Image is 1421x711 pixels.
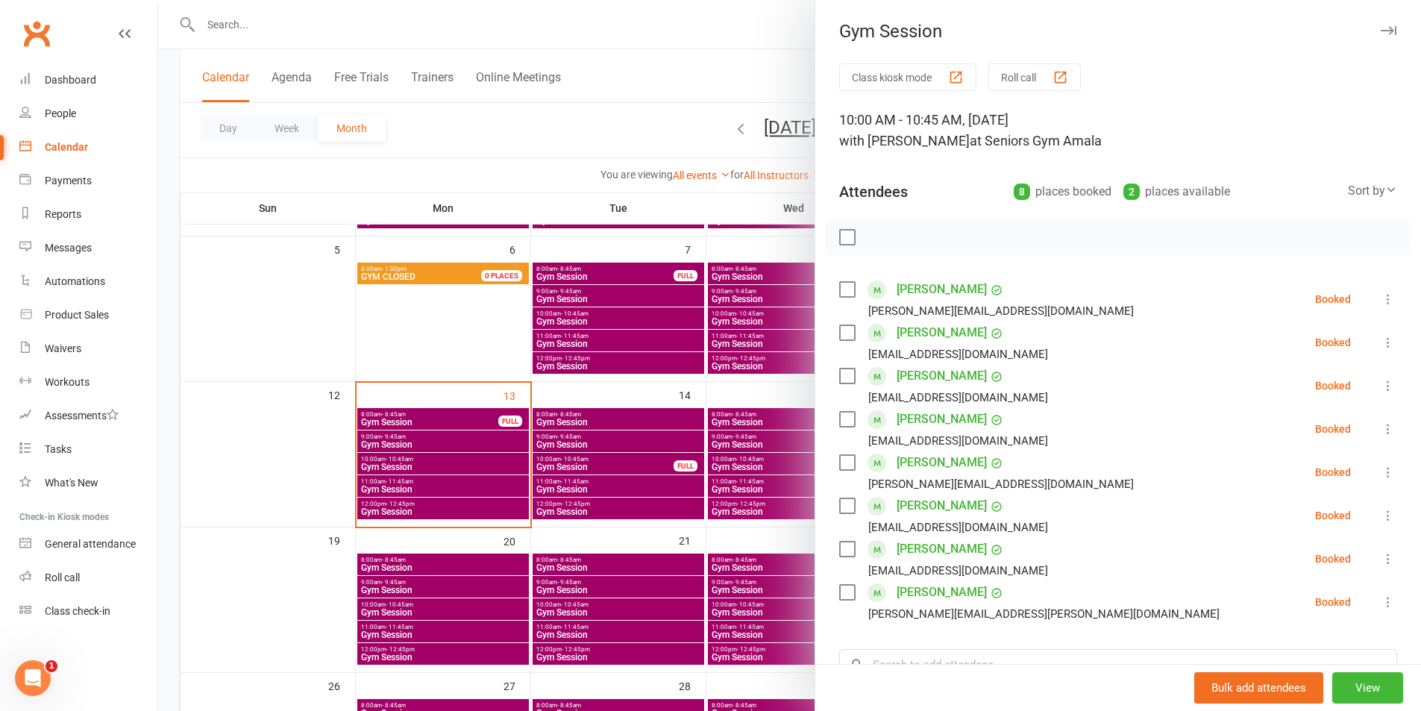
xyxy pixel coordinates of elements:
div: Class check-in [45,605,110,617]
div: Waivers [45,342,81,354]
div: Booked [1315,294,1351,304]
div: places available [1123,181,1230,202]
div: Booked [1315,380,1351,391]
div: [EMAIL_ADDRESS][DOMAIN_NAME] [868,431,1048,451]
div: Payments [45,175,92,187]
div: Reports [45,208,81,220]
a: [PERSON_NAME] [897,278,987,301]
div: [EMAIL_ADDRESS][DOMAIN_NAME] [868,561,1048,580]
a: Tasks [19,433,157,466]
div: [EMAIL_ADDRESS][DOMAIN_NAME] [868,518,1048,537]
div: [PERSON_NAME][EMAIL_ADDRESS][PERSON_NAME][DOMAIN_NAME] [868,604,1220,624]
iframe: Intercom live chat [15,660,51,696]
a: [PERSON_NAME] [897,321,987,345]
a: Messages [19,231,157,265]
div: Sort by [1348,181,1397,201]
div: Booked [1315,467,1351,477]
a: People [19,97,157,131]
div: People [45,107,76,119]
div: [PERSON_NAME][EMAIL_ADDRESS][DOMAIN_NAME] [868,301,1134,321]
div: [PERSON_NAME][EMAIL_ADDRESS][DOMAIN_NAME] [868,474,1134,494]
div: Booked [1315,554,1351,564]
div: 10:00 AM - 10:45 AM, [DATE] [839,110,1397,151]
div: Booked [1315,597,1351,607]
div: 2 [1123,184,1140,200]
a: Waivers [19,332,157,366]
div: Assessments [45,410,119,422]
a: General attendance kiosk mode [19,527,157,561]
div: Automations [45,275,105,287]
button: Class kiosk mode [839,63,976,91]
div: Booked [1315,510,1351,521]
a: Assessments [19,399,157,433]
div: Gym Session [815,21,1421,42]
a: Workouts [19,366,157,399]
a: Class kiosk mode [19,595,157,628]
span: with [PERSON_NAME] [839,133,970,148]
a: Automations [19,265,157,298]
div: What's New [45,477,98,489]
span: 1 [46,660,57,672]
input: Search to add attendees [839,649,1397,680]
div: Booked [1315,337,1351,348]
a: Calendar [19,131,157,164]
a: [PERSON_NAME] [897,451,987,474]
div: Tasks [45,443,72,455]
div: Roll call [45,571,80,583]
div: Workouts [45,376,90,388]
div: 8 [1014,184,1030,200]
div: places booked [1014,181,1111,202]
span: at Seniors Gym Amala [970,133,1102,148]
a: Payments [19,164,157,198]
div: Dashboard [45,74,96,86]
a: [PERSON_NAME] [897,537,987,561]
div: [EMAIL_ADDRESS][DOMAIN_NAME] [868,345,1048,364]
div: [EMAIL_ADDRESS][DOMAIN_NAME] [868,388,1048,407]
div: Booked [1315,424,1351,434]
div: General attendance [45,538,136,550]
button: Roll call [988,63,1081,91]
div: Product Sales [45,309,109,321]
a: Clubworx [18,15,55,52]
a: Dashboard [19,63,157,97]
button: View [1332,672,1403,704]
a: [PERSON_NAME] [897,580,987,604]
a: Reports [19,198,157,231]
div: Attendees [839,181,908,202]
a: Roll call [19,561,157,595]
div: Messages [45,242,92,254]
a: [PERSON_NAME] [897,494,987,518]
div: Calendar [45,141,88,153]
a: Product Sales [19,298,157,332]
a: What's New [19,466,157,500]
a: [PERSON_NAME] [897,407,987,431]
button: Bulk add attendees [1194,672,1323,704]
a: [PERSON_NAME] [897,364,987,388]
